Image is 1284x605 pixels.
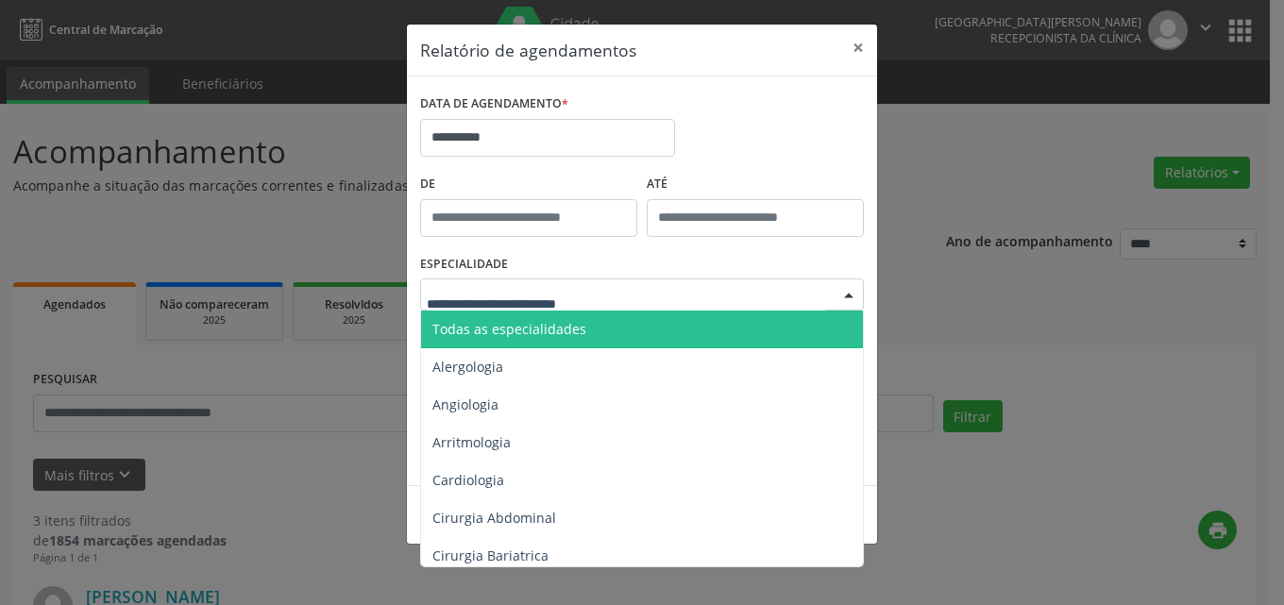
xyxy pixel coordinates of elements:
span: Cirurgia Abdominal [432,509,556,527]
span: Alergologia [432,358,503,376]
label: ESPECIALIDADE [420,250,508,279]
span: Angiologia [432,395,498,413]
span: Todas as especialidades [432,320,586,338]
label: DATA DE AGENDAMENTO [420,90,568,119]
span: Cirurgia Bariatrica [432,546,549,564]
button: Close [839,25,877,71]
span: Arritmologia [432,433,511,451]
h5: Relatório de agendamentos [420,38,636,62]
label: ATÉ [647,170,864,199]
label: De [420,170,637,199]
span: Cardiologia [432,471,504,489]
